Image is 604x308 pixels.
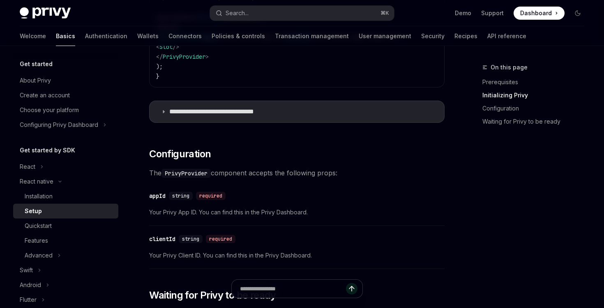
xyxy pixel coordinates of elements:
[20,105,79,115] div: Choose your platform
[482,89,591,102] a: Initializing Privy
[172,193,189,199] span: string
[20,145,75,155] h5: Get started by SDK
[421,26,445,46] a: Security
[56,26,75,46] a: Basics
[13,233,118,248] a: Features
[13,278,118,292] button: Android
[20,177,53,186] div: React native
[380,10,389,16] span: ⌘ K
[455,9,471,17] a: Demo
[159,43,173,51] span: Slot
[182,236,199,242] span: string
[482,115,591,128] a: Waiting for Privy to be ready
[20,76,51,85] div: About Privy
[137,26,159,46] a: Wallets
[514,7,565,20] a: Dashboard
[13,189,118,204] a: Installation
[359,26,411,46] a: User management
[13,263,118,278] button: Swift
[156,73,159,80] span: }
[20,7,71,19] img: dark logo
[156,63,163,70] span: );
[482,102,591,115] a: Configuration
[226,8,249,18] div: Search...
[571,7,584,20] button: Toggle dark mode
[20,120,98,130] div: Configuring Privy Dashboard
[196,192,226,200] div: required
[156,43,159,51] span: <
[168,26,202,46] a: Connectors
[13,88,118,103] a: Create an account
[20,295,37,305] div: Flutter
[13,73,118,88] a: About Privy
[206,235,235,243] div: required
[20,280,41,290] div: Android
[240,280,346,298] input: Ask a question...
[25,221,52,231] div: Quickstart
[13,159,118,174] button: React
[491,62,528,72] span: On this page
[163,53,205,60] span: PrivyProvider
[13,292,118,307] button: Flutter
[481,9,504,17] a: Support
[20,26,46,46] a: Welcome
[25,206,42,216] div: Setup
[149,235,175,243] div: clientId
[156,53,163,60] span: </
[149,251,445,260] span: Your Privy Client ID. You can find this in the Privy Dashboard.
[25,236,48,246] div: Features
[454,26,477,46] a: Recipes
[482,76,591,89] a: Prerequisites
[25,191,53,201] div: Installation
[13,103,118,117] a: Choose your platform
[173,43,179,51] span: />
[149,167,445,179] span: The component accepts the following props:
[20,162,35,172] div: React
[212,26,265,46] a: Policies & controls
[20,265,33,275] div: Swift
[210,6,394,21] button: Search...⌘K
[161,169,211,178] code: PrivyProvider
[13,204,118,218] a: Setup
[205,53,209,60] span: >
[487,26,526,46] a: API reference
[149,192,166,200] div: appId
[13,218,118,233] a: Quickstart
[149,207,445,217] span: Your Privy App ID. You can find this in the Privy Dashboard.
[149,147,211,161] span: Configuration
[20,59,53,69] h5: Get started
[520,9,552,17] span: Dashboard
[346,283,357,294] button: Send message
[275,26,349,46] a: Transaction management
[20,90,70,100] div: Create an account
[13,248,118,263] button: Advanced
[85,26,127,46] a: Authentication
[25,251,53,260] div: Advanced
[13,117,118,132] button: Configuring Privy Dashboard
[13,174,118,189] button: React native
